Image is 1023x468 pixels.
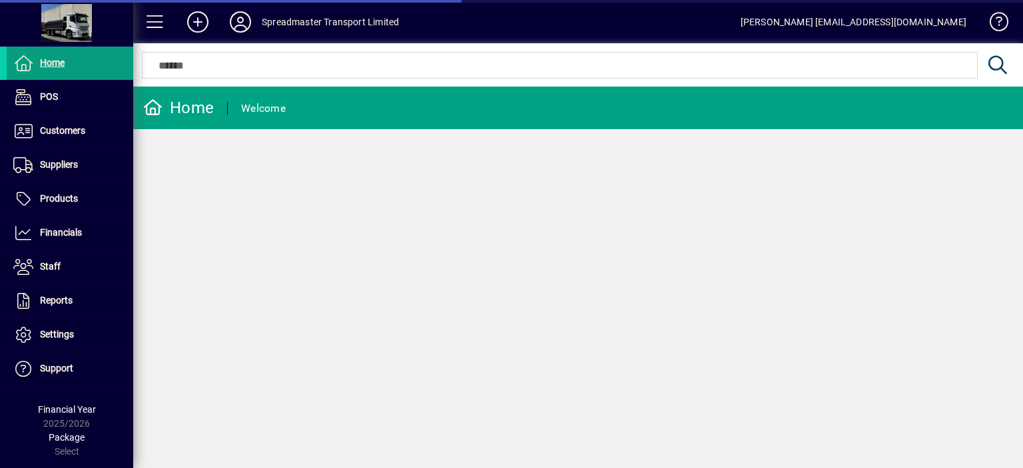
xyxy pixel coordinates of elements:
[7,115,133,148] a: Customers
[40,159,78,170] span: Suppliers
[7,318,133,351] a: Settings
[40,295,73,306] span: Reports
[741,11,966,33] div: [PERSON_NAME] [EMAIL_ADDRESS][DOMAIN_NAME]
[40,125,85,136] span: Customers
[7,182,133,216] a: Products
[7,148,133,182] a: Suppliers
[241,98,286,119] div: Welcome
[219,10,262,34] button: Profile
[40,227,82,238] span: Financials
[7,250,133,284] a: Staff
[7,352,133,385] a: Support
[40,193,78,204] span: Products
[40,57,65,68] span: Home
[40,329,74,340] span: Settings
[7,284,133,318] a: Reports
[143,97,214,118] div: Home
[40,363,73,373] span: Support
[38,404,96,415] span: Financial Year
[7,216,133,250] a: Financials
[49,432,85,443] span: Package
[176,10,219,34] button: Add
[980,3,1006,46] a: Knowledge Base
[262,11,399,33] div: Spreadmaster Transport Limited
[40,261,61,272] span: Staff
[7,81,133,114] a: POS
[40,91,58,102] span: POS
